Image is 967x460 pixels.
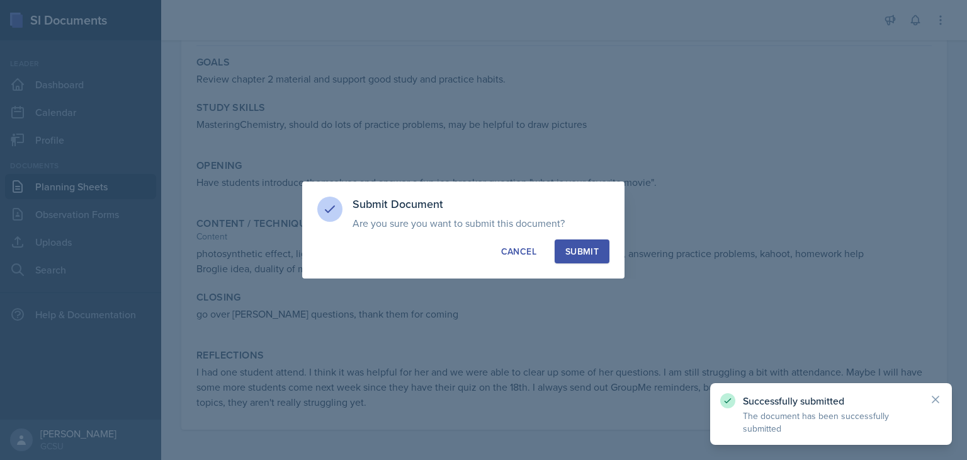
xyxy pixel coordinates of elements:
[353,217,609,229] p: Are you sure you want to submit this document?
[353,197,609,212] h3: Submit Document
[555,239,609,263] button: Submit
[501,245,536,258] div: Cancel
[490,239,547,263] button: Cancel
[565,245,599,258] div: Submit
[743,394,919,407] p: Successfully submitted
[743,410,919,435] p: The document has been successfully submitted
